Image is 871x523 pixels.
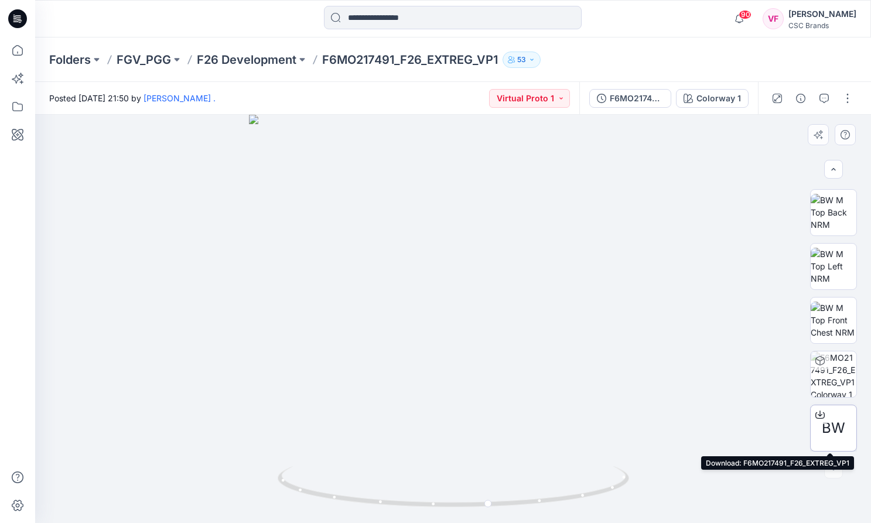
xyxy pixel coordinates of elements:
img: BW M Top Back NRM [811,194,856,231]
button: Details [791,89,810,108]
span: 90 [739,10,752,19]
div: F6MO217491_F26_EXTREG_VP1 [610,92,664,105]
button: F6MO217491_F26_EXTREG_VP1 [589,89,671,108]
div: VF [763,8,784,29]
div: [PERSON_NAME] [788,7,856,21]
div: Colorway 1 [696,92,741,105]
button: 53 [503,52,541,68]
span: Posted [DATE] 21:50 by [49,92,216,104]
p: F6MO217491_F26_EXTREG_VP1 [322,52,498,68]
span: BW [822,418,845,439]
button: Colorway 1 [676,89,749,108]
a: [PERSON_NAME] . [144,93,216,103]
div: CSC Brands [788,21,856,30]
a: Folders [49,52,91,68]
img: BW M Top Front Chest NRM [811,302,856,339]
a: F26 Development [197,52,296,68]
p: 53 [517,53,526,66]
a: FGV_PGG [117,52,171,68]
img: F6MO217491_F26_EXTREG_VP1 Colorway 1 [811,351,856,397]
img: BW M Top Left NRM [811,248,856,285]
